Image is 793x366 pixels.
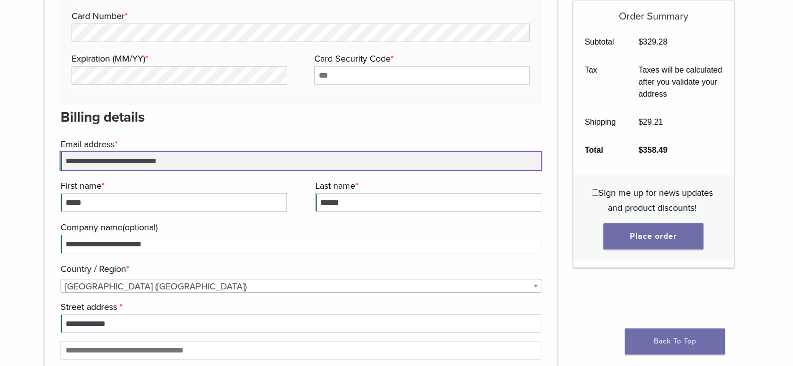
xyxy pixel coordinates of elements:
span: Country / Region [61,279,542,293]
span: $ [638,38,643,46]
label: First name [61,178,284,193]
bdi: 358.49 [638,146,667,154]
span: United States (US) [61,279,541,293]
th: Total [573,136,627,164]
bdi: 329.28 [638,38,667,46]
th: Subtotal [573,28,627,56]
span: (optional) [123,222,158,233]
bdi: 29.21 [638,118,663,126]
label: Email address [61,137,539,152]
h5: Order Summary [573,1,734,23]
label: Card Number [72,9,527,24]
span: $ [638,146,643,154]
input: Sign me up for news updates and product discounts! [592,189,598,196]
th: Tax [573,56,627,108]
span: $ [638,118,643,126]
td: Taxes will be calculated after you validate your address [627,56,734,108]
label: Card Security Code [314,51,527,66]
label: Last name [315,178,539,193]
h3: Billing details [61,105,542,129]
label: Company name [61,220,539,235]
label: Expiration (MM/YY) [72,51,285,66]
label: Street address [61,299,539,314]
th: Shipping [573,108,627,136]
label: Country / Region [61,261,539,276]
span: Sign me up for news updates and product discounts! [598,187,713,213]
button: Place order [603,223,703,249]
a: Back To Top [625,328,725,354]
